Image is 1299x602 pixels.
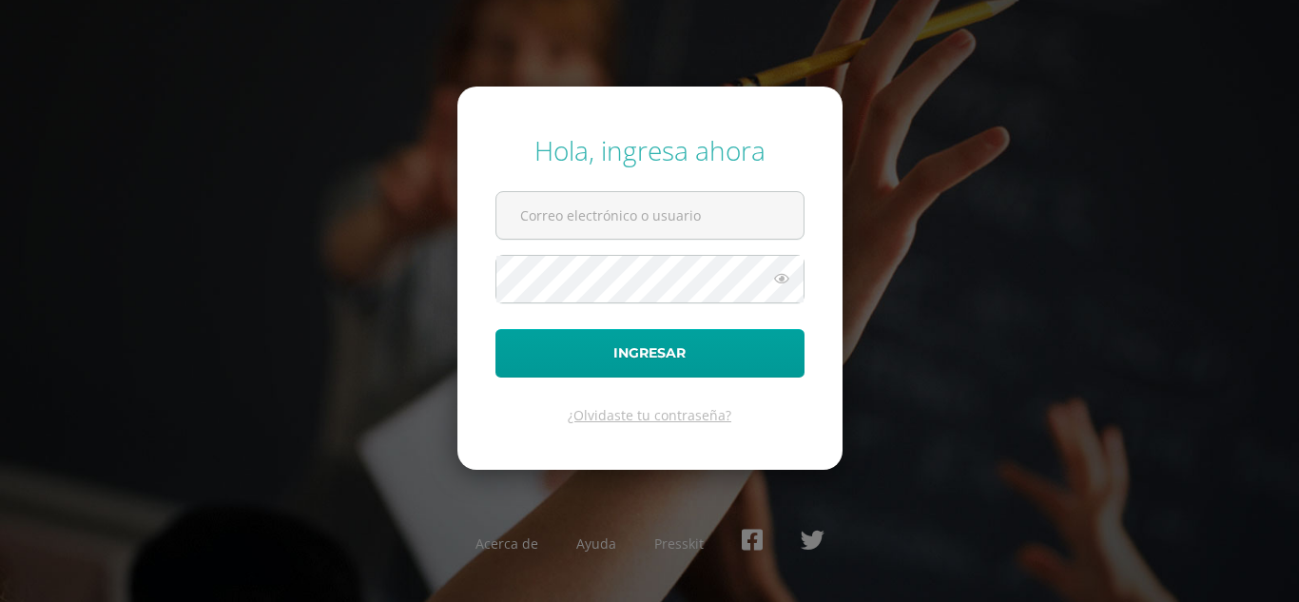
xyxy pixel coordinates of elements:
[576,534,616,553] a: Ayuda
[495,132,805,168] div: Hola, ingresa ahora
[654,534,704,553] a: Presskit
[568,406,731,424] a: ¿Olvidaste tu contraseña?
[475,534,538,553] a: Acerca de
[495,329,805,378] button: Ingresar
[496,192,804,239] input: Correo electrónico o usuario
